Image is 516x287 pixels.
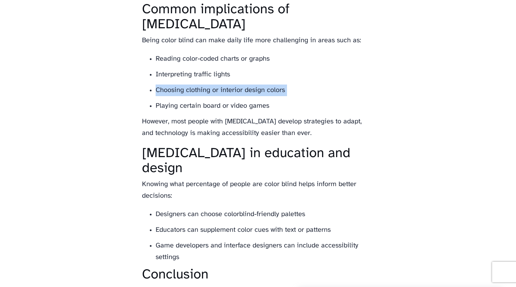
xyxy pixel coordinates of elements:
[156,209,374,220] li: Designers can choose colorblind-friendly palettes
[156,69,374,80] li: Interpreting traffic lights
[156,224,374,236] li: Educators can supplement color cues with text or patterns
[156,100,374,112] li: Playing certain board or video games
[156,85,374,96] li: Choosing clothing or interior design colors
[142,35,374,46] p: Being color blind can make daily life more challenging in areas such as:
[156,240,374,263] li: Game developers and interface designers can include accessibility settings
[142,267,374,282] h2: Conclusion
[142,179,374,202] p: Knowing what percentage of people are color blind helps inform better decisions:
[142,116,374,139] p: However, most people with [MEDICAL_DATA] develop strategies to adapt, and technology is making ac...
[142,146,374,176] h2: [MEDICAL_DATA] in education and design
[142,2,374,32] h2: Common implications of [MEDICAL_DATA]
[156,53,374,65] li: Reading color-coded charts or graphs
